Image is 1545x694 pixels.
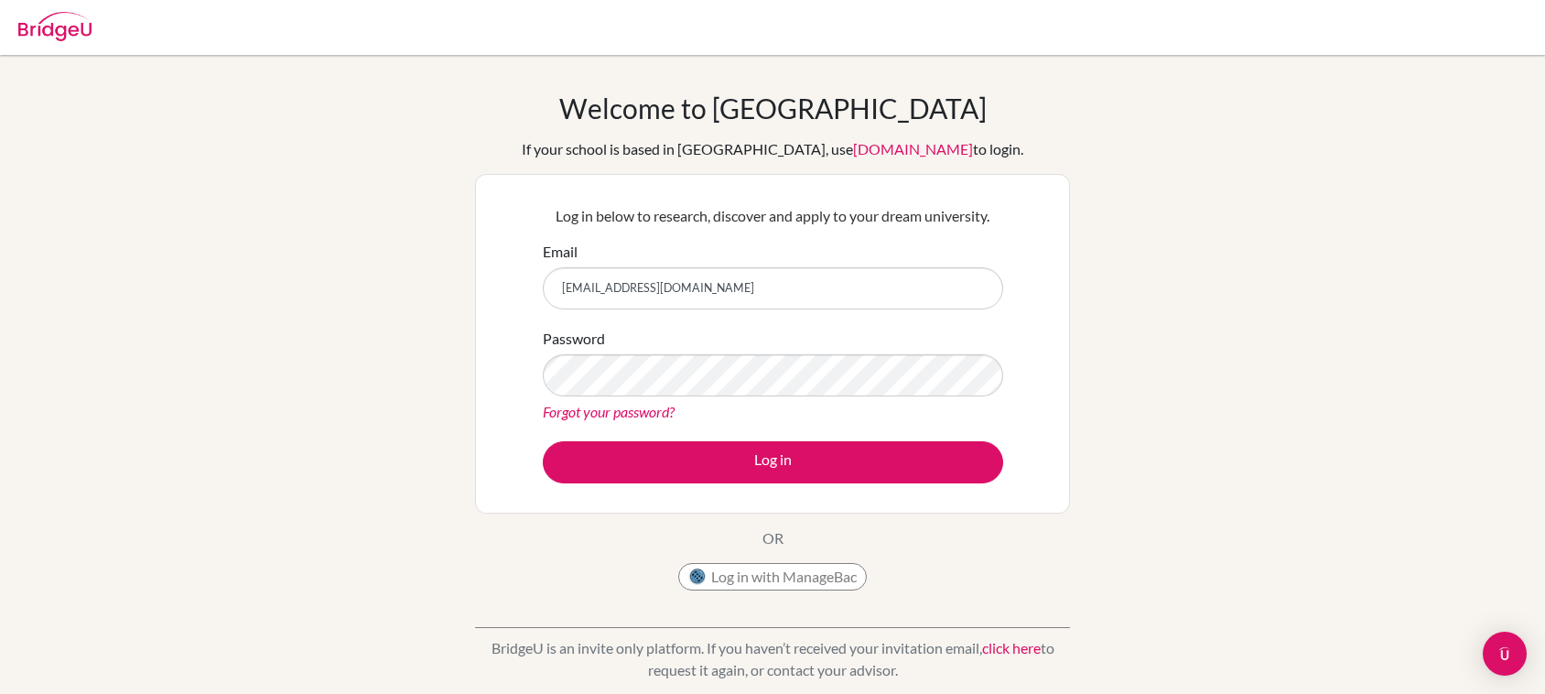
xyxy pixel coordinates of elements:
img: Bridge-U [18,12,92,41]
p: BridgeU is an invite only platform. If you haven’t received your invitation email, to request it ... [475,637,1070,681]
div: Open Intercom Messenger [1483,632,1527,676]
button: Log in [543,441,1003,483]
p: Log in below to research, discover and apply to your dream university. [543,205,1003,227]
a: [DOMAIN_NAME] [853,140,973,157]
label: Password [543,328,605,350]
label: Email [543,241,578,263]
div: If your school is based in [GEOGRAPHIC_DATA], use to login. [522,138,1023,160]
p: OR [762,527,783,549]
a: Forgot your password? [543,403,675,420]
a: click here [982,639,1041,656]
h1: Welcome to [GEOGRAPHIC_DATA] [559,92,987,125]
button: Log in with ManageBac [678,563,867,591]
